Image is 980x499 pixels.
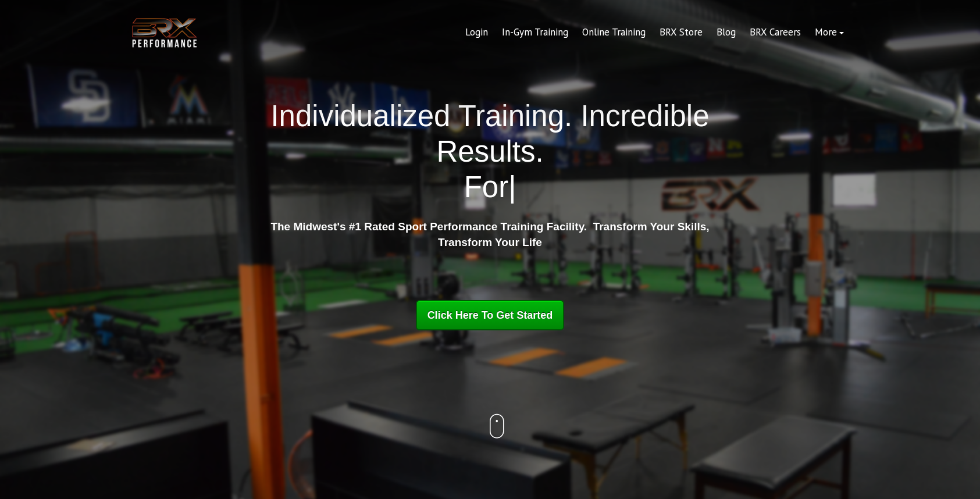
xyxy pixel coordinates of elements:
[416,300,565,330] a: Click Here To Get Started
[464,170,509,204] span: For
[710,19,743,47] a: Blog
[266,98,714,205] h1: Individualized Training. Incredible Results.
[458,19,495,47] a: Login
[495,19,575,47] a: In-Gym Training
[808,19,851,47] a: More
[743,19,808,47] a: BRX Careers
[508,170,516,204] span: |
[458,19,851,47] div: Navigation Menu
[575,19,653,47] a: Online Training
[130,15,199,51] img: BRX Transparent Logo-2
[653,19,710,47] a: BRX Store
[270,220,709,248] strong: The Midwest's #1 Rated Sport Performance Training Facility. Transform Your Skills, Transform Your...
[427,309,553,321] span: Click Here To Get Started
